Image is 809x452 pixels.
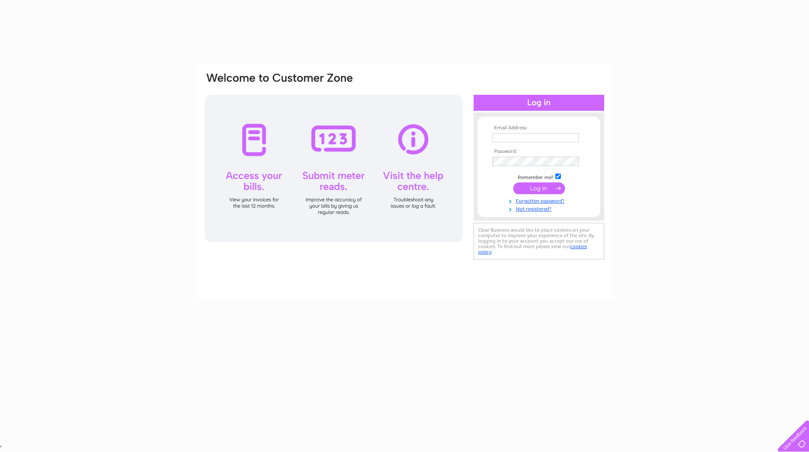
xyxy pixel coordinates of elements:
[492,196,588,204] a: Forgotten password?
[490,172,588,181] td: Remember me?
[478,243,587,255] a: cookies policy
[492,204,588,212] a: Not registered?
[474,223,604,259] div: Clear Business would like to place cookies on your computer to improve your experience of the sit...
[513,182,565,194] input: Submit
[490,125,588,131] th: Email Address:
[490,149,588,155] th: Password:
